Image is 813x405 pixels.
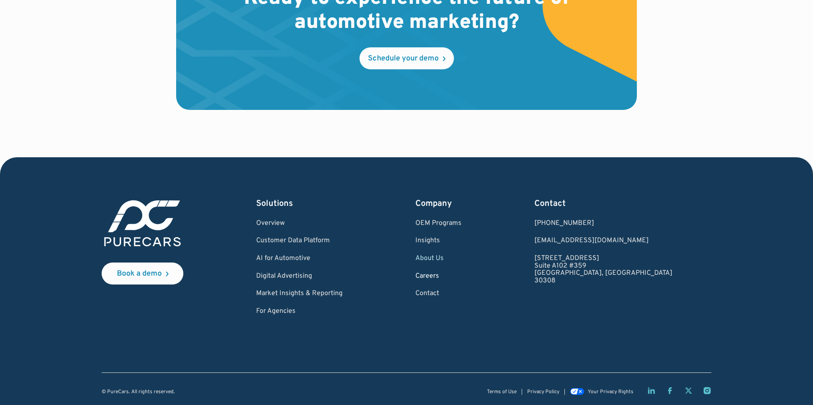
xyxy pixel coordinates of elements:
a: Market Insights & Reporting [256,290,343,298]
a: Customer Data Platform [256,237,343,245]
a: For Agencies [256,308,343,315]
a: AI for Automotive [256,255,343,263]
div: Contact [534,198,672,210]
a: Book a demo [102,263,183,285]
div: Schedule your demo [368,55,439,63]
a: About Us [415,255,462,263]
a: LinkedIn page [647,386,655,395]
a: Overview [256,220,343,227]
a: Careers [415,273,462,280]
a: Twitter X page [684,386,693,395]
a: Insights [415,237,462,245]
div: © PureCars. All rights reserved. [102,389,175,395]
a: Terms of Use [487,389,517,395]
div: Your Privacy Rights [588,389,633,395]
a: [STREET_ADDRESS]Suite A102 #359[GEOGRAPHIC_DATA], [GEOGRAPHIC_DATA]30308 [534,255,672,285]
div: [PHONE_NUMBER] [534,220,672,227]
a: Your Privacy Rights [570,389,633,395]
a: Instagram page [703,386,711,395]
a: Contact [415,290,462,298]
a: Digital Advertising [256,273,343,280]
a: Facebook page [666,386,674,395]
a: Schedule your demo [359,47,454,69]
div: Solutions [256,198,343,210]
a: Email us [534,237,672,245]
a: OEM Programs [415,220,462,227]
div: Company [415,198,462,210]
div: Book a demo [117,270,162,278]
img: purecars logo [102,198,183,249]
a: Privacy Policy [527,389,559,395]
